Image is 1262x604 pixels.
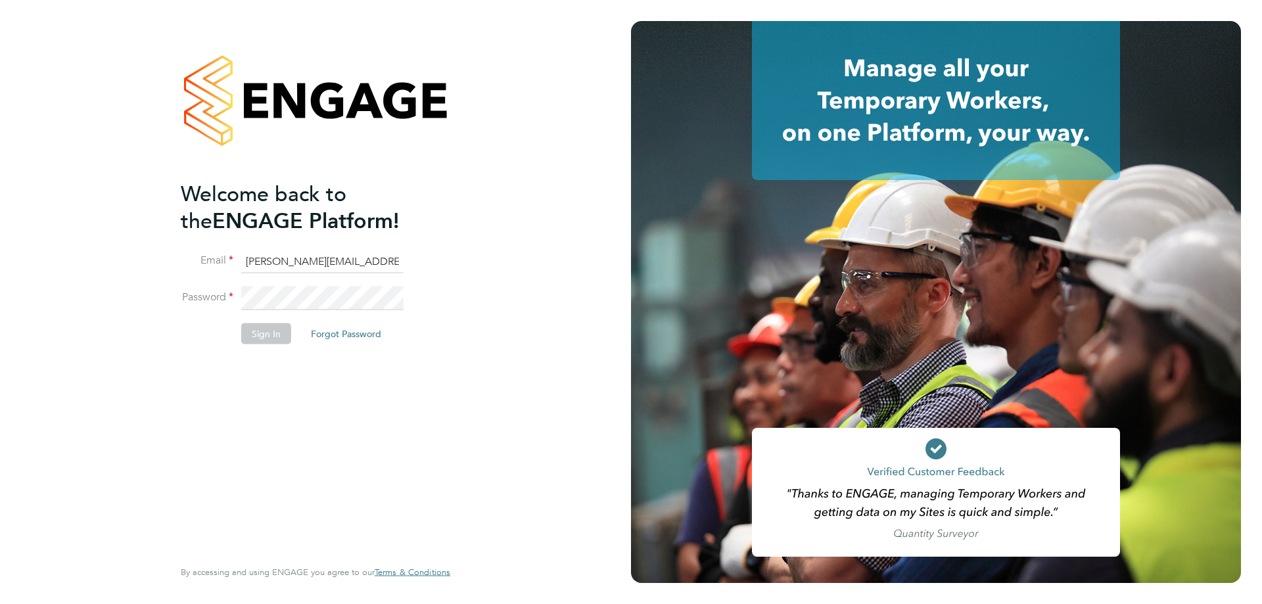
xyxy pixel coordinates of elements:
input: Enter your work email... [241,250,404,273]
label: Email [181,254,233,267]
span: Welcome back to the [181,181,346,233]
a: Terms & Conditions [375,567,450,578]
span: By accessing and using ENGAGE you agree to our [181,567,450,578]
button: Sign In [241,323,291,344]
button: Forgot Password [300,323,392,344]
label: Password [181,290,233,304]
h2: ENGAGE Platform! [181,180,437,234]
